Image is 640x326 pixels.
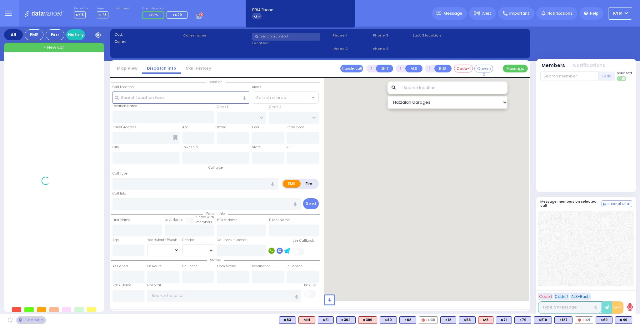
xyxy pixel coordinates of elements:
[496,316,512,324] div: BLS
[25,29,43,40] div: EMS
[303,198,319,209] button: Send
[147,290,301,302] input: Search hospital
[252,85,261,90] label: Areas
[196,220,212,225] span: members
[112,145,119,150] label: City
[380,316,397,324] div: K80
[74,11,86,18] span: KY18
[496,316,512,324] div: K71
[373,33,411,38] span: Phone 3
[114,39,181,44] label: Caller:
[440,316,456,324] div: BLS
[217,125,226,130] label: Room
[181,65,216,71] a: Call History
[376,65,393,72] button: UNIT
[74,7,90,11] label: Dispatcher
[298,316,315,324] div: ALS
[617,71,632,76] span: Send text
[287,145,291,150] label: ZIP
[336,316,356,324] div: BLS
[252,33,320,41] input: Search a contact
[540,200,602,208] h5: Message members on selected call
[478,316,493,324] div: ALS KJ
[25,9,66,17] img: Logo
[112,238,119,243] label: Age
[4,29,23,40] div: All
[147,264,162,269] label: En Route
[16,316,46,324] div: See map
[336,316,356,324] div: K364
[252,7,273,13] span: BRIA Phone
[399,316,416,324] div: BLS
[454,65,473,72] button: Code-1
[332,46,371,52] span: Phone 2
[547,11,572,16] span: Notifications
[575,316,593,324] div: FD21
[478,316,493,324] div: M8
[183,33,250,38] label: Caller name
[300,180,318,188] label: Fire
[422,319,425,322] img: red-radio-icon.svg
[287,264,302,269] label: In Service
[142,7,190,11] label: Fire units on call
[534,316,552,324] div: K519
[603,203,606,206] img: comment-alt.png
[340,65,363,72] button: Transfer call
[437,11,441,16] img: message.svg
[46,29,64,40] div: Fire
[474,65,493,72] button: Covered
[578,319,581,322] img: red-radio-icon.svg
[318,316,334,324] div: BLS
[615,316,632,324] div: K49
[509,11,529,16] span: Important
[540,72,599,81] input: Search member
[252,41,331,46] label: Location
[554,316,572,324] div: BLS
[182,264,197,269] label: On Scene
[419,316,438,324] div: FD38
[269,105,282,110] label: Cross 2
[304,283,316,288] label: Pick up
[217,105,228,110] label: Cross 1
[217,238,247,243] label: Call back number
[503,65,528,72] button: Message
[43,44,64,51] span: + New call
[607,202,631,206] span: Internal Chat
[112,218,130,223] label: First Name
[399,316,416,324] div: K62
[182,145,198,150] label: Township
[252,264,271,269] label: Destination
[112,85,134,90] label: Call Location
[596,316,612,324] div: K69
[256,95,286,101] span: Select an area
[459,316,476,324] div: BLS
[112,283,131,288] label: Back Home
[112,104,137,109] label: Location Name
[112,264,128,269] label: Assigned
[217,264,236,269] label: From Scene
[292,238,314,243] label: Use Callback
[173,135,177,140] span: Other building occupants
[287,125,304,130] label: Entry Code
[615,316,632,324] div: BLS
[279,316,296,324] div: K83
[373,46,411,52] span: Phone 4
[590,11,598,16] span: Help
[434,65,452,72] button: BUS
[358,316,377,324] div: ALS
[443,10,462,17] span: Message
[182,125,188,130] label: Apt
[358,316,377,324] div: K399
[217,218,237,223] label: P First Name
[97,11,108,18] span: K-18
[206,80,226,84] span: Location
[196,215,214,220] small: Share with
[173,12,182,17] span: FD79
[279,316,296,324] div: BLS
[66,29,85,40] a: History
[332,33,371,38] span: Phone 1
[459,316,476,324] div: K53
[182,238,194,243] label: Gender
[608,7,632,20] button: KY61
[112,91,249,103] input: Search location here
